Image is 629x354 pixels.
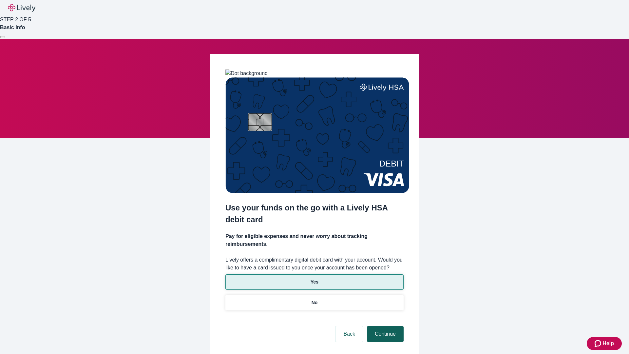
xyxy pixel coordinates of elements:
[335,326,363,342] button: Back
[595,340,602,347] svg: Zendesk support icon
[311,279,318,285] p: Yes
[225,77,409,193] img: Debit card
[8,4,35,12] img: Lively
[602,340,614,347] span: Help
[367,326,404,342] button: Continue
[225,232,404,248] h4: Pay for eligible expenses and never worry about tracking reimbursements.
[225,295,404,310] button: No
[225,69,268,77] img: Dot background
[587,337,622,350] button: Zendesk support iconHelp
[225,274,404,290] button: Yes
[312,299,318,306] p: No
[225,256,404,272] label: Lively offers a complimentary digital debit card with your account. Would you like to have a card...
[225,202,404,226] h2: Use your funds on the go with a Lively HSA debit card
